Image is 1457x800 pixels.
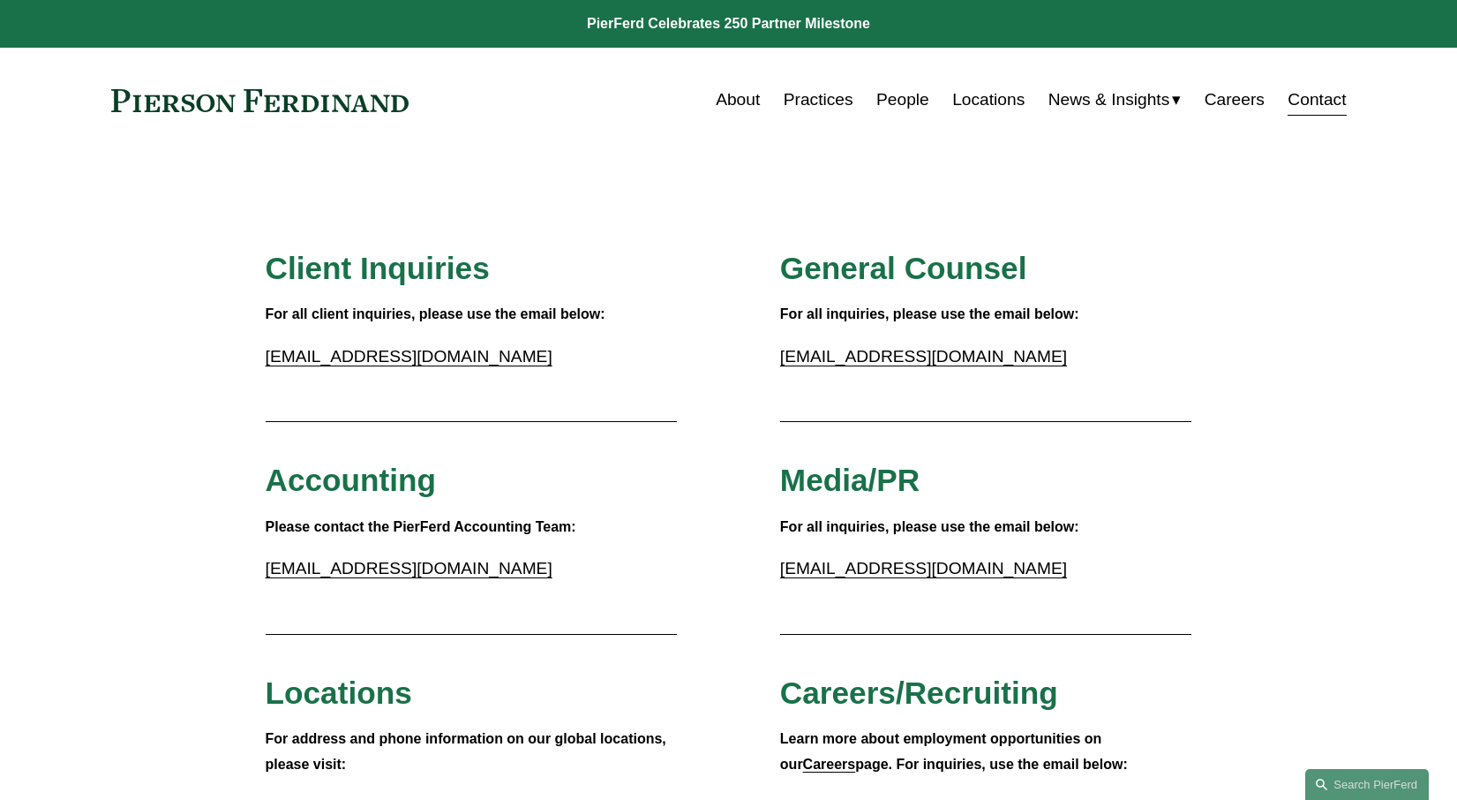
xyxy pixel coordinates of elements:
[266,675,412,710] span: Locations
[266,731,671,772] strong: For address and phone information on our global locations, please visit:
[784,83,853,117] a: Practices
[780,251,1027,285] span: General Counsel
[780,306,1079,321] strong: For all inquiries, please use the email below:
[780,347,1067,366] a: [EMAIL_ADDRESS][DOMAIN_NAME]
[266,306,605,321] strong: For all client inquiries, please use the email below:
[716,83,760,117] a: About
[780,731,1106,772] strong: Learn more about employment opportunities on our
[266,347,552,366] a: [EMAIL_ADDRESS][DOMAIN_NAME]
[780,559,1067,577] a: [EMAIL_ADDRESS][DOMAIN_NAME]
[803,757,856,772] a: Careers
[1288,83,1346,117] a: Contact
[266,559,552,577] a: [EMAIL_ADDRESS][DOMAIN_NAME]
[266,519,576,534] strong: Please contact the PierFerd Accounting Team:
[780,519,1079,534] strong: For all inquiries, please use the email below:
[952,83,1025,117] a: Locations
[876,83,929,117] a: People
[855,757,1128,772] strong: page. For inquiries, use the email below:
[1205,83,1265,117] a: Careers
[266,251,490,285] span: Client Inquiries
[1048,83,1182,117] a: folder dropdown
[266,463,437,497] span: Accounting
[780,675,1058,710] span: Careers/Recruiting
[780,463,920,497] span: Media/PR
[1048,85,1170,116] span: News & Insights
[1305,769,1429,800] a: Search this site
